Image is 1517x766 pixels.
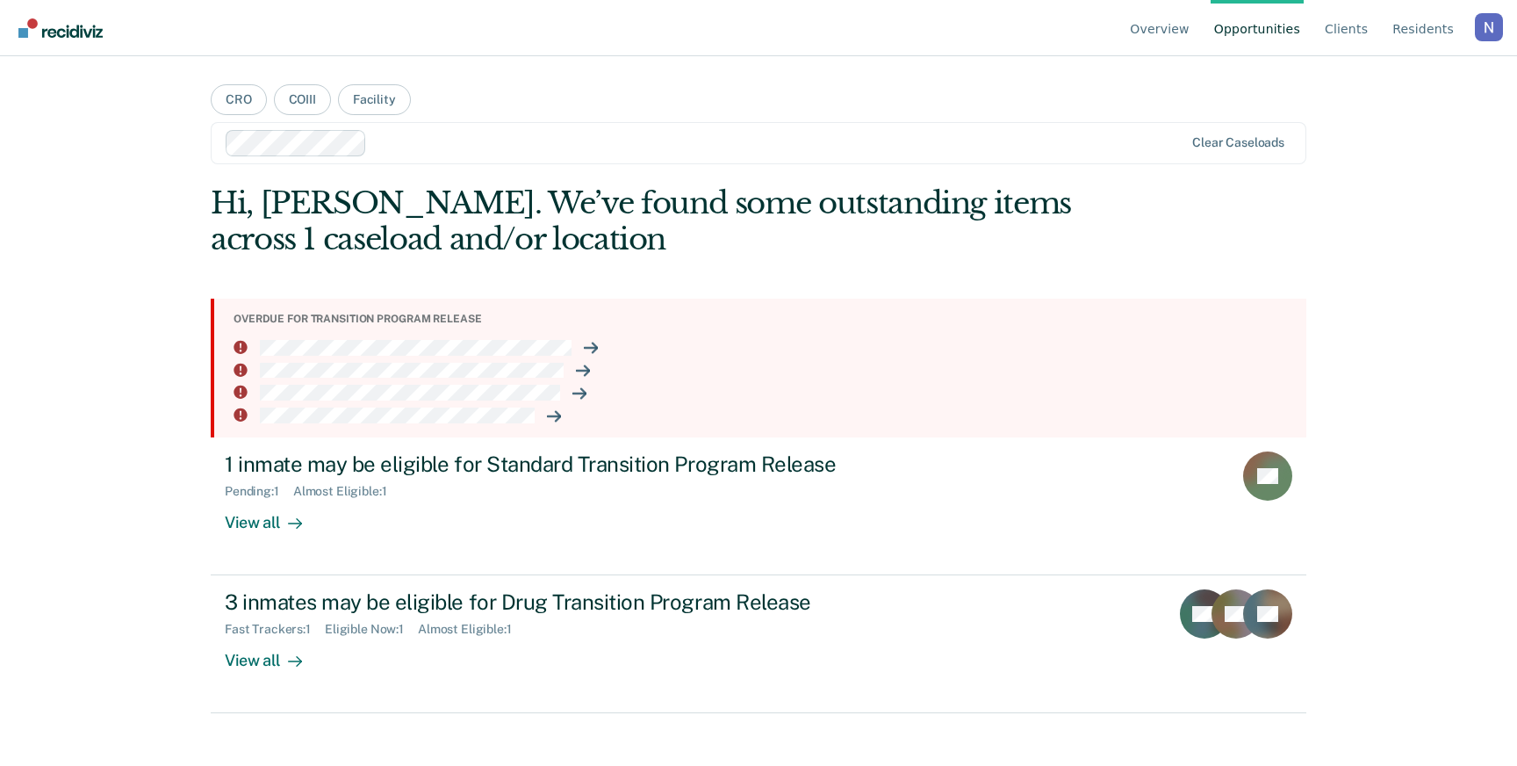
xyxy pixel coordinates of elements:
button: Profile dropdown button [1475,13,1503,41]
div: Almost Eligible : 1 [418,622,526,637]
button: COIII [274,84,331,115]
div: View all [225,637,323,671]
div: Fast Trackers : 1 [225,622,325,637]
div: Hi, [PERSON_NAME]. We’ve found some outstanding items across 1 caseload and/or location [211,185,1087,257]
div: View all [225,499,323,533]
div: Eligible Now : 1 [325,622,418,637]
div: Pending : 1 [225,484,293,499]
img: Recidiviz [18,18,103,38]
button: Facility [338,84,411,115]
div: 3 inmates may be eligible for Drug Transition Program Release [225,589,841,615]
div: Almost Eligible : 1 [293,484,401,499]
div: 1 inmate may be eligible for Standard Transition Program Release [225,452,841,477]
div: Overdue for transition program release [234,313,1292,325]
div: Clear caseloads [1192,135,1284,150]
a: 3 inmates may be eligible for Drug Transition Program ReleaseFast Trackers:1Eligible Now:1Almost ... [211,575,1306,713]
a: 1 inmate may be eligible for Standard Transition Program ReleasePending:1Almost Eligible:1View all [211,437,1306,575]
button: CRO [211,84,267,115]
